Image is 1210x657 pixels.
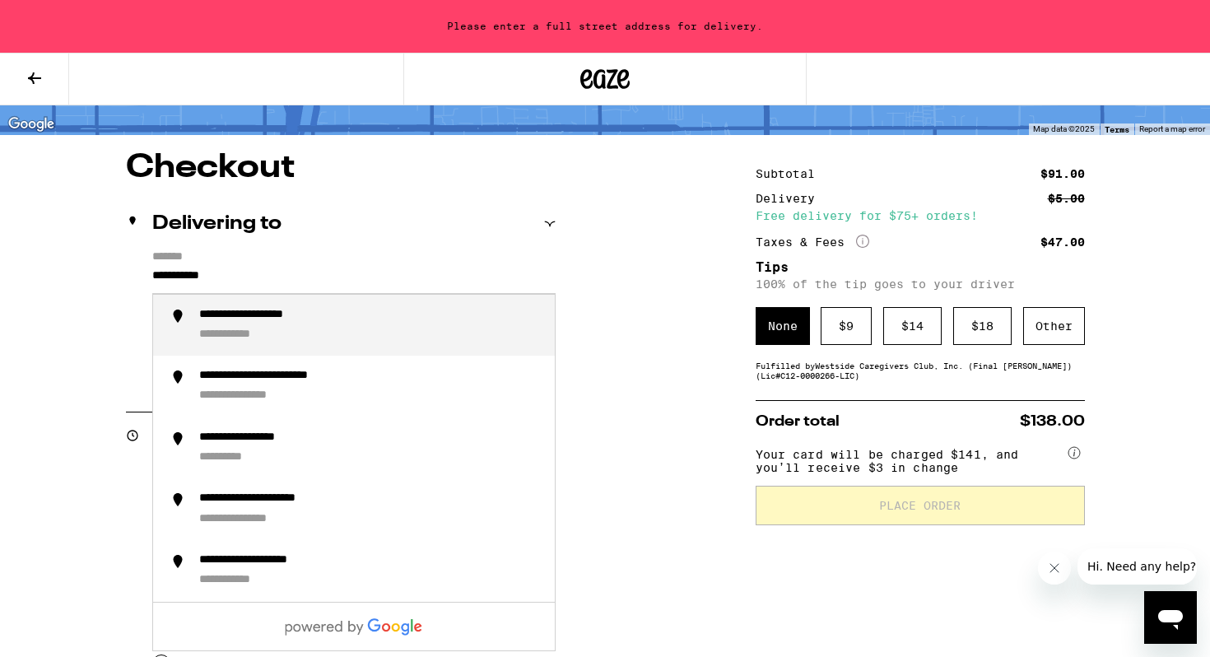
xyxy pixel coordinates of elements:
[756,307,810,345] div: None
[879,500,961,511] span: Place Order
[1038,552,1071,585] iframe: Close message
[883,307,942,345] div: $ 14
[4,114,58,135] a: Open this area in Google Maps (opens a new window)
[1040,236,1085,248] div: $47.00
[152,214,282,234] h2: Delivering to
[756,414,840,429] span: Order total
[1023,307,1085,345] div: Other
[756,486,1085,525] button: Place Order
[1105,124,1129,134] a: Terms
[821,307,872,345] div: $ 9
[756,442,1065,474] span: Your card will be charged $141, and you’ll receive $3 in change
[1040,168,1085,179] div: $91.00
[1144,591,1197,644] iframe: Button to launch messaging window
[953,307,1012,345] div: $ 18
[1077,548,1197,585] iframe: Message from company
[1139,124,1205,133] a: Report a map error
[1033,124,1095,133] span: Map data ©2025
[756,210,1085,221] div: Free delivery for $75+ orders!
[1020,414,1085,429] span: $138.00
[756,235,869,249] div: Taxes & Fees
[756,168,826,179] div: Subtotal
[756,361,1085,380] div: Fulfilled by Westside Caregivers Club, Inc. (Final [PERSON_NAME]) (Lic# C12-0000266-LIC )
[756,193,826,204] div: Delivery
[126,151,556,184] h1: Checkout
[756,277,1085,291] p: 100% of the tip goes to your driver
[4,114,58,135] img: Google
[756,261,1085,274] h5: Tips
[1048,193,1085,204] div: $5.00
